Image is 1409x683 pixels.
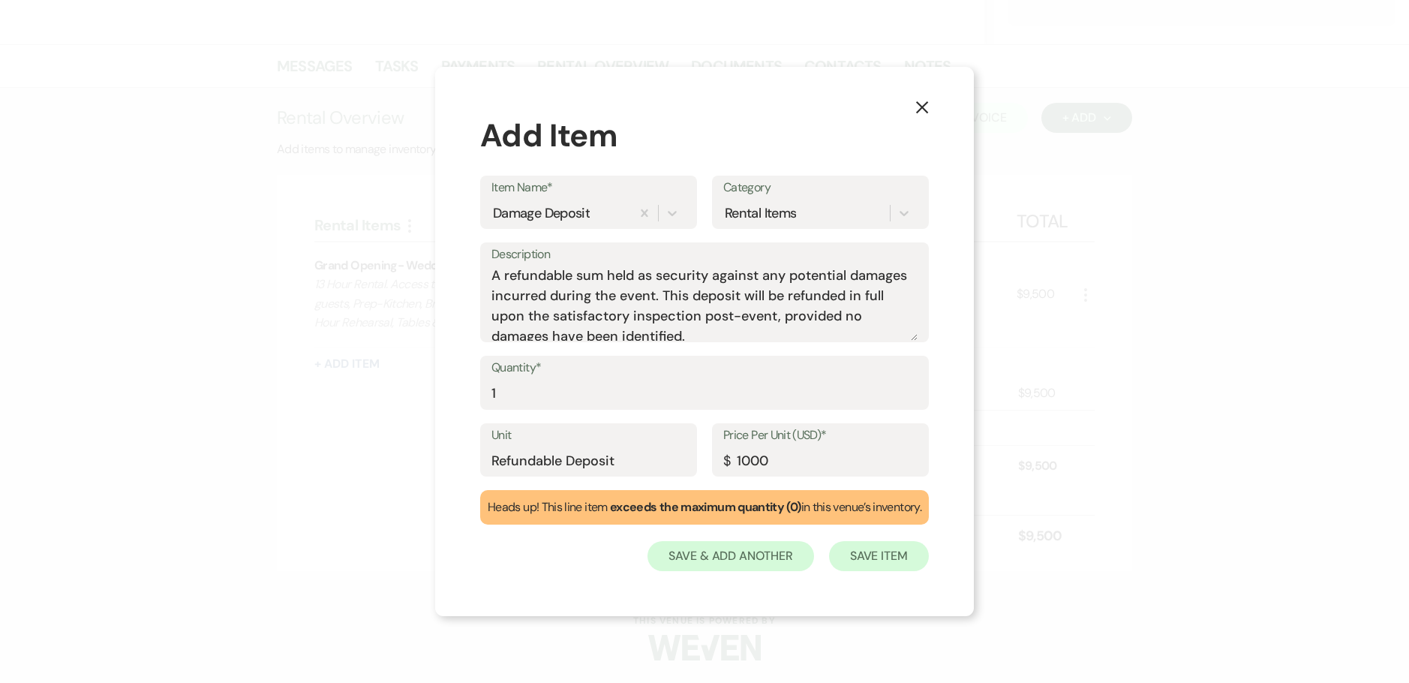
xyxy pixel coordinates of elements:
div: Rental Items [725,203,796,223]
p: Heads up! This line item in this venue’s inventory. [488,498,921,517]
strong: exceeds the maximum quantity ( 0 ) [610,499,801,515]
div: Add Item [480,112,929,159]
label: Description [491,244,918,266]
label: Category [723,177,918,199]
button: Save Item [829,541,929,571]
label: Unit [491,425,686,447]
label: Item Name* [491,177,686,199]
button: Save & Add Another [647,541,814,571]
textarea: A refundable sum held as security against any potential damages incurred during the event. This d... [491,266,918,341]
label: Quantity* [491,357,918,379]
div: Damage Deposit [493,203,590,223]
div: $ [723,451,730,471]
label: Price Per Unit (USD)* [723,425,918,447]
